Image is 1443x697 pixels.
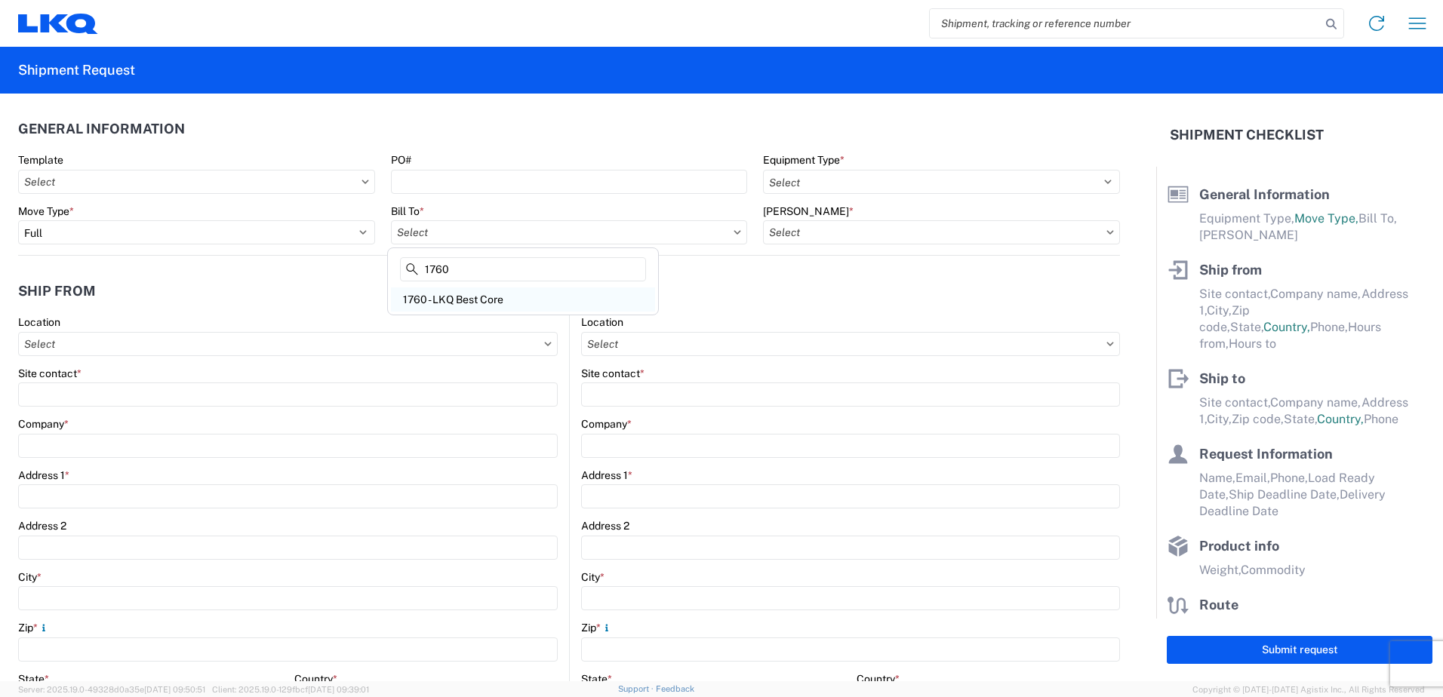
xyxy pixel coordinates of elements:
span: State, [1284,412,1317,426]
span: Country, [1263,320,1310,334]
h2: General Information [18,121,185,137]
span: Ship Deadline Date, [1229,487,1340,502]
span: Move Type, [1294,211,1358,226]
span: Country, [1317,412,1364,426]
label: State [581,672,612,686]
input: Select [18,332,558,356]
a: Support [618,684,656,693]
label: [PERSON_NAME] [763,204,854,218]
label: Template [18,153,63,167]
label: PO# [391,153,411,167]
h2: Shipment Request [18,61,135,79]
label: Site contact [581,367,645,380]
label: Address 2 [581,519,629,533]
a: Feedback [656,684,694,693]
label: Address 1 [581,468,632,482]
span: Company name, [1270,395,1361,410]
span: Product info [1199,538,1279,554]
label: Site contact [18,367,82,380]
span: City, [1207,303,1232,318]
input: Select [18,170,375,194]
input: Shipment, tracking or reference number [930,9,1321,38]
span: Copyright © [DATE]-[DATE] Agistix Inc., All Rights Reserved [1192,683,1425,696]
label: Country [294,672,337,686]
span: General Information [1199,186,1330,202]
span: Email, [1235,471,1270,485]
label: Equipment Type [763,153,845,167]
label: State [18,672,49,686]
input: Select [763,220,1120,244]
span: Ship to [1199,370,1245,386]
label: Move Type [18,204,74,218]
label: City [581,570,605,584]
span: Server: 2025.19.0-49328d0a35e [18,685,205,694]
span: Commodity [1241,563,1306,577]
span: [DATE] 09:50:51 [144,685,205,694]
span: Site contact, [1199,287,1270,301]
span: Route [1199,597,1238,613]
span: [DATE] 09:39:01 [308,685,369,694]
span: Company name, [1270,287,1361,301]
label: Location [18,315,60,329]
input: Select [581,332,1120,356]
label: Address 2 [18,519,66,533]
span: Phone [1364,412,1398,426]
button: Submit request [1167,636,1432,664]
label: Bill To [391,204,424,218]
label: Zip [581,621,613,634]
span: City, [1207,412,1232,426]
label: Location [581,315,623,329]
span: State, [1230,320,1263,334]
span: Request Information [1199,446,1333,462]
label: Company [18,417,69,431]
span: Phone, [1310,320,1348,334]
span: Equipment Type, [1199,211,1294,226]
span: Ship from [1199,262,1262,278]
span: [PERSON_NAME] [1199,228,1298,242]
label: City [18,570,42,584]
h2: Ship from [18,284,96,299]
span: Hours to [1229,336,1276,351]
label: Address 1 [18,468,69,482]
span: Name, [1199,471,1235,485]
span: Phone, [1270,471,1308,485]
input: Select [391,220,748,244]
label: Zip [18,621,50,634]
span: Zip code, [1232,412,1284,426]
h2: Shipment Checklist [1170,126,1324,144]
span: Site contact, [1199,395,1270,410]
label: Company [581,417,632,431]
span: Bill To, [1358,211,1397,226]
label: Country [857,672,900,686]
span: Client: 2025.19.0-129fbcf [212,685,369,694]
div: 1760 - LKQ Best Core [391,287,655,312]
span: Weight, [1199,563,1241,577]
